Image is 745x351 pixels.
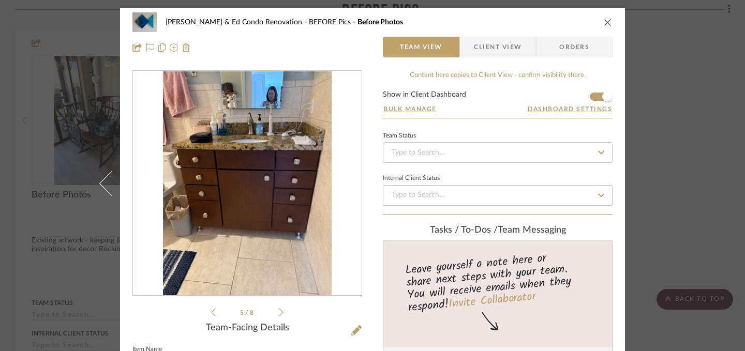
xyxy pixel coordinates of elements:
[383,176,440,181] div: Internal Client Status
[132,12,157,33] img: a2995c3d-2f46-4233-8856-5073c6f82f5d_48x40.jpg
[400,37,442,57] span: Team View
[240,310,245,316] span: 5
[383,142,613,163] input: Type to Search…
[309,19,357,26] span: BEFORE Pics
[163,71,332,296] img: 0b69d959-c29b-45ee-840e-37faf0e1cd39_436x436.jpg
[245,310,250,316] span: /
[383,70,613,81] div: Content here copies to Client View - confirm visibility there.
[382,247,614,316] div: Leave yourself a note here or share next steps with your team. You will receive emails when they ...
[548,37,601,57] span: Orders
[527,104,613,114] button: Dashboard Settings
[603,18,613,27] button: close
[430,225,498,235] span: Tasks / To-Dos /
[383,225,613,236] div: team Messaging
[166,19,309,26] span: [PERSON_NAME] & Ed Condo Renovation
[357,19,403,26] span: Before Photos
[383,185,613,206] input: Type to Search…
[250,310,255,316] span: 8
[133,71,362,296] div: 4
[132,323,362,334] div: Team-Facing Details
[383,104,437,114] button: Bulk Manage
[448,288,537,314] a: Invite Collaborator
[474,37,521,57] span: Client View
[383,133,416,139] div: Team Status
[182,43,190,52] img: Remove from project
